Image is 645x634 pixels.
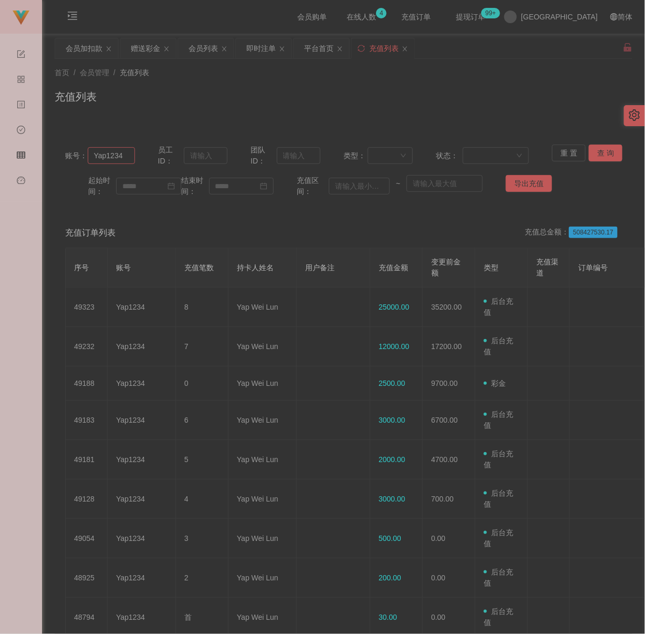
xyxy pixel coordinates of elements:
[552,145,586,161] button: 重 置
[629,109,640,121] i: 图标: setting
[329,178,390,195] input: 请输入最小值为
[108,440,176,479] td: Yap1234
[228,327,297,366] td: Yap Wei Lun
[55,68,69,77] span: 首页
[251,145,276,167] span: 团队ID：
[481,8,500,18] sup: 1111
[379,303,409,311] span: 25000.00
[66,558,108,598] td: 48925
[66,327,108,366] td: 49232
[108,479,176,519] td: Yap1234
[431,258,461,277] span: 变更前金额
[228,440,297,479] td: Yap Wei Lun
[610,13,618,21] i: 图标: global
[158,145,184,167] span: 员工ID：
[176,366,228,401] td: 0
[423,366,475,401] td: 9700.00
[228,401,297,440] td: Yap Wei Lun
[228,366,297,401] td: Yap Wei Lun
[341,13,381,21] span: 在线人数
[423,327,475,366] td: 17200.00
[379,574,401,582] span: 200.00
[402,46,408,52] i: 图标: close
[55,1,90,34] i: 图标: menu-unfold
[65,150,88,161] span: 账号：
[88,175,116,197] span: 起始时间：
[484,607,513,627] span: 后台充值
[379,342,409,351] span: 12000.00
[484,336,513,356] span: 后台充值
[106,46,112,52] i: 图标: close
[55,89,97,105] h1: 充值列表
[423,288,475,327] td: 35200.00
[131,38,160,58] div: 赠送彩金
[484,528,513,548] span: 后台充值
[66,38,102,58] div: 会员加扣款
[66,366,108,401] td: 49188
[228,479,297,519] td: Yap Wei Lun
[260,182,267,190] i: 图标: calendar
[506,175,552,192] button: 导出充值
[189,38,218,58] div: 会员列表
[390,178,407,189] span: ~
[17,126,25,220] span: 数据中心
[66,479,108,519] td: 49128
[108,401,176,440] td: Yap1234
[88,147,135,164] input: 请输入
[423,401,475,440] td: 6700.00
[17,76,25,169] span: 产品管理
[525,227,622,239] div: 充值总金额：
[176,440,228,479] td: 5
[423,558,475,598] td: 0.00
[228,558,297,598] td: Yap Wei Lun
[17,151,25,245] span: 会员管理
[176,558,228,598] td: 2
[379,263,408,272] span: 充值金额
[116,263,131,272] span: 账号
[379,613,397,621] span: 30.00
[379,495,405,503] span: 3000.00
[184,263,214,272] span: 充值笔数
[17,170,25,277] a: 图标: dashboard平台首页
[65,227,116,239] span: 充值订单列表
[484,379,506,387] span: 彩金
[344,150,368,161] span: 类型：
[228,288,297,327] td: Yap Wei Lun
[17,96,25,117] i: 图标: profile
[337,46,343,52] i: 图标: close
[184,147,227,164] input: 请输入
[17,101,25,195] span: 内容中心
[13,11,29,25] img: logo.9652507e.png
[376,8,387,18] sup: 4
[246,38,276,58] div: 即时注单
[221,46,227,52] i: 图标: close
[423,479,475,519] td: 700.00
[623,43,632,52] i: 图标: unlock
[516,152,523,160] i: 图标: down
[176,519,228,558] td: 3
[108,288,176,327] td: Yap1234
[176,479,228,519] td: 4
[436,150,463,161] span: 状态：
[237,263,274,272] span: 持卡人姓名
[297,175,329,197] span: 充值区间：
[369,38,399,58] div: 充值列表
[423,519,475,558] td: 0.00
[108,519,176,558] td: Yap1234
[113,68,116,77] span: /
[176,401,228,440] td: 6
[379,534,401,543] span: 500.00
[279,46,285,52] i: 图标: close
[168,182,175,190] i: 图标: calendar
[17,70,25,91] i: 图标: appstore-o
[66,519,108,558] td: 49054
[66,288,108,327] td: 49323
[484,297,513,316] span: 后台充值
[484,449,513,469] span: 后台充值
[17,50,25,144] span: 系统配置
[80,68,109,77] span: 会员管理
[407,175,483,192] input: 请输入最大值
[379,416,405,424] span: 3000.00
[163,46,170,52] i: 图标: close
[74,263,89,272] span: 序号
